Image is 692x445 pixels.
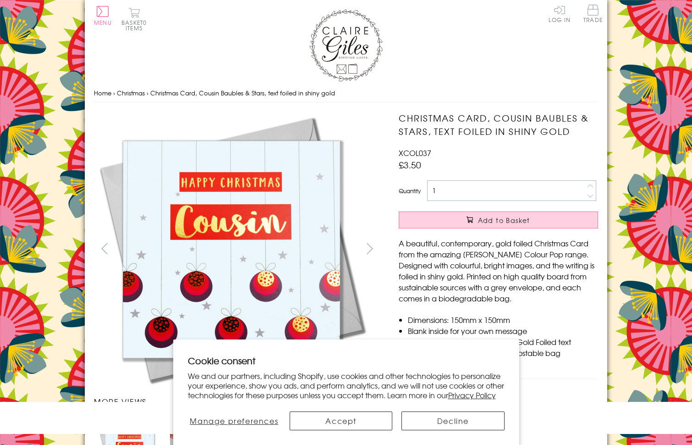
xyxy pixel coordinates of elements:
nav: breadcrumbs [94,84,598,103]
span: Add to Basket [478,216,530,225]
span: XCOL037 [399,147,431,158]
li: Printed in the U.K with beautiful Gold Foiled text [408,336,598,347]
a: Trade [583,5,603,24]
button: Basket0 items [121,7,147,31]
button: next [360,238,380,259]
span: Christmas Card, Cousin Baubles & Stars, text foiled in shiny gold [150,89,335,97]
button: prev [94,238,115,259]
span: Menu [94,18,112,27]
p: A beautiful, contemporary, gold foiled Christmas Card from the amazing [PERSON_NAME] Colour Pop r... [399,238,598,304]
img: Christmas Card, Cousin Baubles & Stars, text foiled in shiny gold [94,111,369,387]
h1: Christmas Card, Cousin Baubles & Stars, text foiled in shiny gold [399,111,598,138]
span: Manage preferences [190,415,278,426]
button: Accept [290,412,392,430]
h2: Cookie consent [188,354,505,367]
a: Privacy Policy [448,389,496,400]
img: Claire Giles Greetings Cards [309,9,383,82]
a: Christmas [117,89,145,97]
h3: More views [94,396,380,407]
a: Log In [549,5,571,22]
button: Manage preferences [187,412,280,430]
img: Christmas Card, Cousin Baubles & Stars, text foiled in shiny gold [380,111,655,387]
span: 0 items [126,18,147,32]
span: › [113,89,115,97]
li: Dimensions: 150mm x 150mm [408,314,598,325]
li: Blank inside for your own message [408,325,598,336]
button: Add to Basket [399,211,598,228]
span: › [147,89,148,97]
span: Trade [583,5,603,22]
span: £3.50 [399,158,421,171]
button: Decline [401,412,504,430]
a: Home [94,89,111,97]
p: We and our partners, including Shopify, use cookies and other technologies to personalize your ex... [188,371,505,400]
label: Quantity [399,187,421,195]
button: Menu [94,6,112,25]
